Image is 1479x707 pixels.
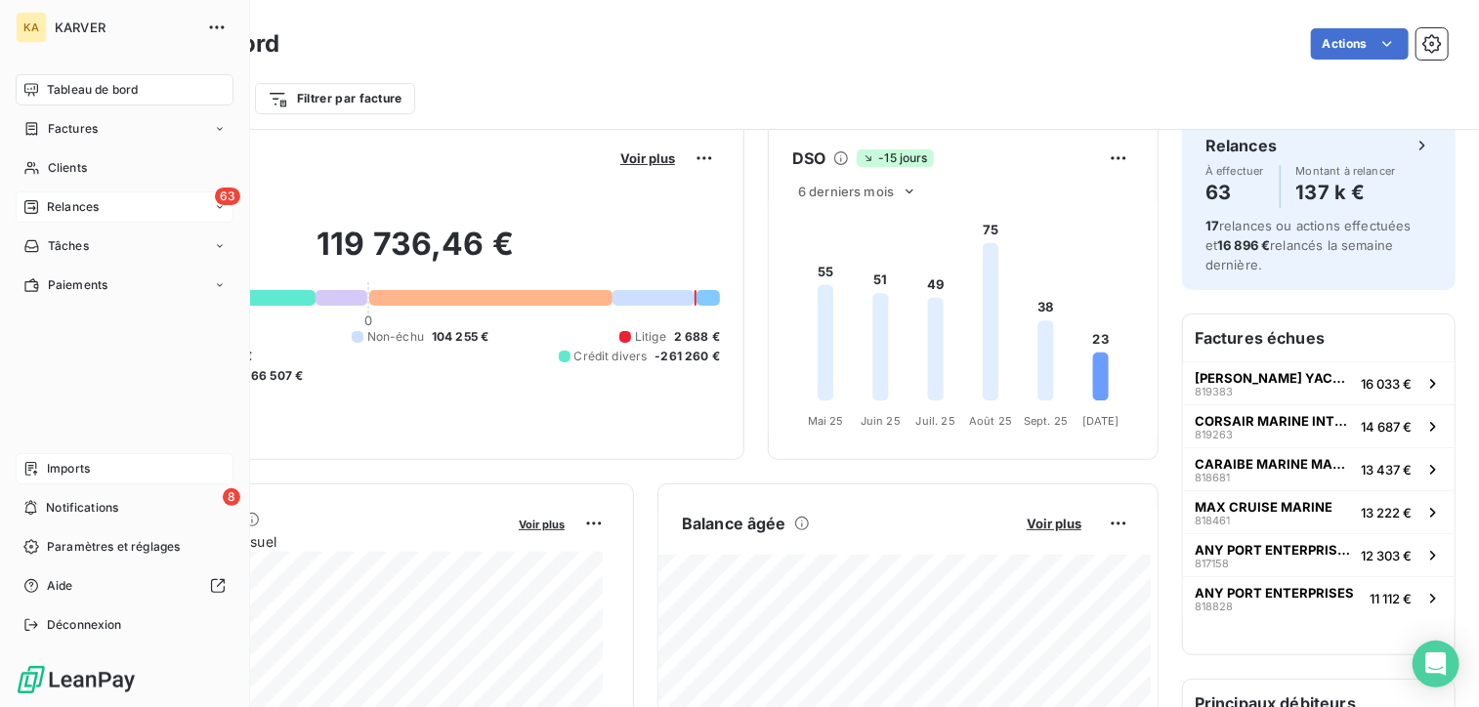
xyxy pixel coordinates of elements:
[46,499,118,517] span: Notifications
[16,570,233,602] a: Aide
[1195,456,1353,472] span: CARAIBE MARINE MARTINIQUE
[1361,462,1412,478] span: 13 437 €
[674,328,720,346] span: 2 688 €
[48,237,89,255] span: Tâches
[798,184,894,199] span: 6 derniers mois
[1195,499,1332,515] span: MAX CRUISE MARINE
[1370,591,1412,606] span: 11 112 €
[1296,177,1396,208] h4: 137 k €
[1021,515,1087,532] button: Voir plus
[47,538,180,556] span: Paramètres et réglages
[245,367,303,385] span: -66 507 €
[861,414,901,428] tspan: Juin 25
[47,81,138,99] span: Tableau de bord
[1195,413,1353,429] span: CORSAIR MARINE INTERNATIONAL CO., LTD
[1183,576,1455,619] button: ANY PORT ENTERPRISES81882811 112 €
[808,414,844,428] tspan: Mai 25
[47,577,73,595] span: Aide
[969,414,1012,428] tspan: Août 25
[367,328,424,346] span: Non-échu
[1361,505,1412,520] span: 13 222 €
[1205,177,1264,208] h4: 63
[16,12,47,43] div: KA
[1205,134,1277,157] h6: Relances
[1183,533,1455,576] button: ANY PORT ENTERPRISES81715812 303 €
[110,225,720,283] h2: 119 736,46 €
[48,120,98,138] span: Factures
[47,198,99,216] span: Relances
[1195,558,1229,569] span: 817158
[1195,386,1233,397] span: 819383
[1205,218,1219,233] span: 17
[48,159,87,177] span: Clients
[1195,585,1354,601] span: ANY PORT ENTERPRISES
[1027,516,1081,531] span: Voir plus
[55,20,195,35] span: KARVER
[1183,447,1455,490] button: CARAIBE MARINE MARTINIQUE81868113 437 €
[620,150,675,166] span: Voir plus
[1413,641,1459,687] div: Open Intercom Messenger
[1205,218,1412,272] span: relances ou actions effectuées et relancés la semaine dernière.
[1296,165,1396,177] span: Montant à relancer
[1311,28,1409,60] button: Actions
[519,518,565,531] span: Voir plus
[857,149,933,167] span: -15 jours
[1195,429,1233,440] span: 819263
[255,83,415,114] button: Filtrer par facture
[1183,404,1455,447] button: CORSAIR MARINE INTERNATIONAL CO., LTD81926314 687 €
[1361,419,1412,435] span: 14 687 €
[1195,370,1353,386] span: [PERSON_NAME] YACHT AND MARINE / [PERSON_NAME] MARINE
[47,460,90,478] span: Imports
[574,348,648,365] span: Crédit divers
[1183,361,1455,404] button: [PERSON_NAME] YACHT AND MARINE / [PERSON_NAME] MARINE81938316 033 €
[1183,314,1455,361] h6: Factures échues
[1205,165,1264,177] span: À effectuer
[1361,548,1412,563] span: 12 303 €
[1217,237,1270,253] span: 16 896 €
[635,328,666,346] span: Litige
[792,146,825,170] h6: DSO
[655,348,721,365] span: -261 260 €
[1195,601,1233,612] span: 818828
[110,531,505,552] span: Chiffre d'affaires mensuel
[1195,515,1230,526] span: 818461
[614,149,681,167] button: Voir plus
[16,664,137,695] img: Logo LeanPay
[215,187,240,205] span: 63
[223,488,240,506] span: 8
[432,328,488,346] span: 104 255 €
[1195,542,1353,558] span: ANY PORT ENTERPRISES
[48,276,107,294] span: Paiements
[513,515,570,532] button: Voir plus
[1183,490,1455,533] button: MAX CRUISE MARINE81846113 222 €
[1024,414,1068,428] tspan: Sept. 25
[1082,414,1120,428] tspan: [DATE]
[1361,376,1412,392] span: 16 033 €
[916,414,955,428] tspan: Juil. 25
[47,616,122,634] span: Déconnexion
[682,512,786,535] h6: Balance âgée
[1195,472,1230,483] span: 818681
[364,312,372,328] span: 0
